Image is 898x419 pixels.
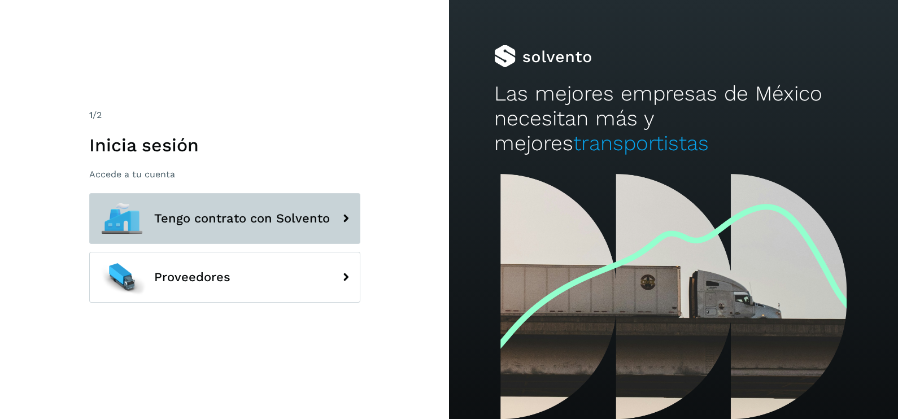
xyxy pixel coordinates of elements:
button: Tengo contrato con Solvento [89,193,360,244]
span: 1 [89,110,93,120]
div: /2 [89,108,360,122]
h2: Las mejores empresas de México necesitan más y mejores [494,81,853,156]
p: Accede a tu cuenta [89,169,360,180]
span: Proveedores [154,270,230,284]
span: transportistas [573,131,709,155]
h1: Inicia sesión [89,134,360,156]
span: Tengo contrato con Solvento [154,212,330,225]
button: Proveedores [89,252,360,303]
